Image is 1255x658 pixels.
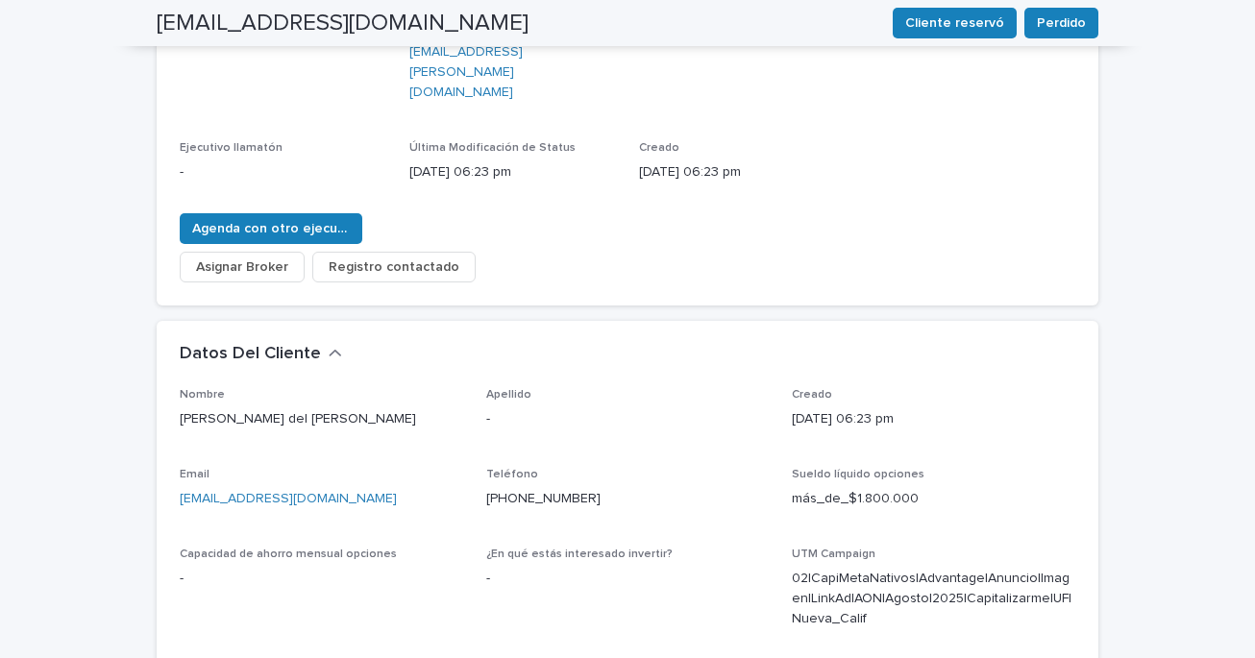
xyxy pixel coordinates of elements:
[486,548,673,560] span: ¿En qué estás interesado invertir?
[180,344,321,365] h2: Datos Del Cliente
[157,10,529,37] h2: [EMAIL_ADDRESS][DOMAIN_NAME]
[180,492,397,505] a: [EMAIL_ADDRESS][DOMAIN_NAME]
[792,548,875,560] span: UTM Campaign
[329,257,459,277] span: Registro contactado
[180,569,463,589] p: -
[792,409,1075,429] p: [DATE] 06:23 pm
[792,569,1075,628] p: 02|CapiMetaNativos|Advantage|Anuncio|Imagen|LinkAd|AON|Agosto|2025|Capitalizarme|UF|Nueva_Calif
[192,219,350,238] span: Agenda con otro ejecutivo
[180,162,386,183] p: -
[486,569,770,589] p: -
[180,548,397,560] span: Capacidad de ahorro mensual opciones
[639,162,846,183] p: [DATE] 06:23 pm
[792,469,924,480] span: Sueldo líquido opciones
[180,409,463,429] p: [PERSON_NAME] del [PERSON_NAME]
[180,344,342,365] button: Datos Del Cliente
[792,389,832,401] span: Creado
[1024,8,1098,38] button: Perdido
[486,492,601,505] a: [PHONE_NUMBER]
[180,142,283,154] span: Ejecutivo llamatón
[180,469,209,480] span: Email
[409,142,576,154] span: Última Modificación de Status
[196,257,288,277] span: Asignar Broker
[486,469,538,480] span: Teléfono
[312,252,476,282] button: Registro contactado
[905,13,1004,33] span: Cliente reservó
[893,8,1017,38] button: Cliente reservó
[409,162,616,183] p: [DATE] 06:23 pm
[639,142,679,154] span: Creado
[486,389,531,401] span: Apellido
[180,389,225,401] span: Nombre
[180,213,362,244] button: Agenda con otro ejecutivo
[180,252,305,282] button: Asignar Broker
[792,489,1075,509] p: más_de_$1.800.000
[1037,13,1086,33] span: Perdido
[409,23,616,103] a: [PERSON_NAME][EMAIL_ADDRESS][PERSON_NAME][DOMAIN_NAME]
[486,409,770,429] p: -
